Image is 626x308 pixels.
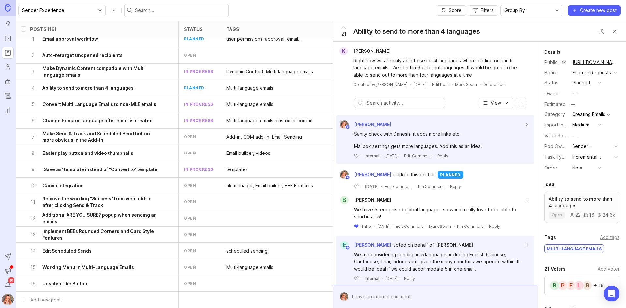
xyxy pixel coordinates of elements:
[354,197,391,203] span: [PERSON_NAME]
[544,111,567,118] div: Category
[30,199,36,205] p: 11
[595,25,608,38] button: Close button
[544,181,555,188] div: Idea
[418,184,444,189] div: Pin Comment
[5,4,11,11] img: Canny Home
[365,153,379,159] div: Internal
[516,98,526,108] button: export comments
[338,292,350,301] img: Bronwen W
[226,27,239,32] div: tags
[226,264,273,271] p: Multi-language emails
[184,167,213,172] div: in progress
[30,31,160,47] button: 1Email approval workflow
[580,7,617,14] span: Create new post
[413,82,426,87] a: [DATE]
[438,171,463,179] div: planned
[30,227,160,242] button: 13Implement BEEs Rounded Corners and Card Style Features
[335,47,396,55] a: K[PERSON_NAME]
[30,183,36,189] p: 10
[226,36,323,42] p: user permissions, approval, email management
[108,5,119,16] button: Roadmap options
[558,280,568,291] div: P
[30,145,160,161] button: 8Easier play button and video thumbnails
[449,7,462,14] span: Score
[30,264,36,271] p: 15
[594,283,604,288] div: + 16
[381,184,382,189] div: ·
[544,165,557,170] label: Order
[434,153,435,159] div: ·
[42,166,157,173] h6: 'Save as' template instead of "Convert to' template
[42,196,160,209] h6: Remove the wording "Success" from web add-in after clicking Send & Track
[573,90,578,97] div: —
[572,164,582,171] div: Now
[30,80,160,96] button: 4Ability to send to more than 4 languages
[135,7,226,14] input: Search...
[30,194,160,210] button: 11Remove the wording "Success" from web add-in after clicking Send & Track
[425,224,426,229] div: ·
[30,178,160,194] button: 10Canva Integration
[353,82,407,87] div: Created by [PERSON_NAME]
[604,286,619,301] div: Open Intercom Messenger
[410,82,411,87] div: ·
[385,276,398,281] time: [DATE]
[568,5,621,16] button: Create new post
[572,143,612,150] div: Sender Experience
[42,65,160,78] h6: Make Dynamic Content compatible with Multi language emails
[491,100,501,106] span: View
[184,215,196,221] div: open
[95,8,105,13] svg: toggle icon
[8,277,14,283] span: 61
[374,224,375,229] div: ·
[432,82,449,87] div: Edit Post
[30,150,36,156] p: 8
[572,154,612,161] div: Incremental Enhancement
[382,276,383,281] div: ·
[354,251,524,272] div: We are considering sending in 5 languages including English (Chinese, Cantonese, Thai, Indonesian...
[30,36,36,42] p: 1
[377,224,390,229] time: [DATE]
[184,281,196,286] div: open
[429,224,451,229] button: Mark Spam
[30,134,36,140] p: 7
[544,48,560,56] div: Details
[457,224,483,229] div: Pin Comment
[30,117,36,124] p: 6
[361,224,371,229] p: 1 like
[340,196,349,204] div: B
[338,120,351,129] img: Bronwen W
[570,213,581,217] div: 22
[489,224,500,229] div: Reply
[42,36,98,42] h6: Email approval workflow
[42,248,92,254] h6: Edit Scheduled Sends
[226,166,248,173] div: templates
[336,120,391,129] a: Bronwen W[PERSON_NAME]
[481,7,494,14] span: Filters
[42,52,123,59] h6: Auto-retarget unopened recipients
[226,150,270,156] p: Email builder, videos
[392,224,393,229] div: ·
[345,245,350,250] img: member badge
[574,280,584,291] div: L
[184,134,196,139] div: open
[22,7,94,14] input: Sender Experience
[30,101,36,108] p: 5
[30,243,160,259] button: 14Edit Scheduled Sends
[2,33,14,44] a: Portal
[42,280,87,287] h6: Unsubscribe Button
[226,85,273,91] p: Multi-language emails
[544,90,567,97] div: Owner
[184,232,196,237] div: open
[485,224,486,229] div: ·
[42,183,84,189] h6: Canva Integration
[544,143,578,149] label: Pod Ownership
[2,61,14,73] a: Users
[572,112,605,117] div: Creating Emails
[544,154,568,160] label: Task Type
[2,279,14,291] button: Notifications
[30,280,36,287] p: 16
[393,171,436,178] span: marked this post as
